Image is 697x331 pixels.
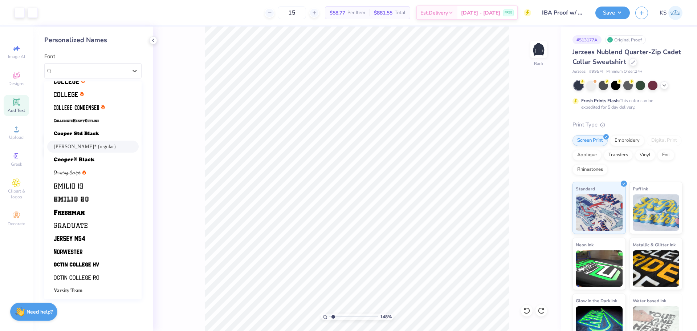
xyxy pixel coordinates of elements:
[606,69,643,75] span: Minimum Order: 24 +
[54,157,95,162] img: Cooper* Black (Black)
[537,5,590,20] input: Untitled Design
[461,9,500,17] span: [DATE] - [DATE]
[54,249,82,254] img: Norwester
[54,287,82,294] span: Varsity Team
[44,35,142,45] div: Personalized Names
[572,164,608,175] div: Rhinestones
[572,121,682,129] div: Print Type
[8,54,25,60] span: Image AI
[534,60,543,67] div: Back
[660,9,667,17] span: KS
[660,6,682,20] a: KS
[54,170,81,175] img: Dancing Script
[633,241,676,249] span: Metallic & Glitter Ink
[572,35,602,44] div: # 513177A
[589,69,603,75] span: # 995M
[278,6,306,19] input: – –
[54,183,83,189] img: Emilio 19
[576,250,623,287] img: Neon Ink
[605,35,646,44] div: Original Proof
[572,69,586,75] span: Jerzees
[633,297,666,304] span: Water based Ink
[576,297,617,304] span: Glow in the Dark Ink
[27,308,53,315] strong: Need help?
[572,135,608,146] div: Screen Print
[604,150,633,161] div: Transfers
[54,210,85,215] img: Freshman
[572,150,602,161] div: Applique
[8,108,25,113] span: Add Text
[505,10,512,15] span: FREE
[581,97,670,110] div: This color can be expedited for 5 day delivery.
[347,9,365,17] span: Per Item
[54,92,78,97] img: College (regular)
[610,135,644,146] div: Embroidery
[44,52,55,61] label: Font
[633,185,648,193] span: Puff Ink
[633,250,680,287] img: Metallic & Glitter Ink
[576,185,595,193] span: Standard
[633,194,680,231] img: Puff Ink
[54,131,99,136] img: Cooper Std Black
[54,223,87,228] img: Graduate
[8,81,24,86] span: Designs
[531,42,546,57] img: Back
[657,150,674,161] div: Foil
[576,194,623,231] img: Standard
[54,105,99,110] img: College Condensed
[395,9,405,17] span: Total
[54,262,99,267] img: Octin College Hv (Heavy)
[572,48,681,66] span: Jerzees Nublend Quarter-Zip Cadet Collar Sweatshirt
[4,188,29,200] span: Clipart & logos
[11,161,22,167] span: Greek
[576,241,594,249] span: Neon Ink
[9,134,24,140] span: Upload
[54,143,116,150] span: [PERSON_NAME]* (regular)
[635,150,655,161] div: Vinyl
[647,135,682,146] div: Digital Print
[581,98,620,104] strong: Fresh Prints Flash:
[420,9,448,17] span: Est. Delivery
[374,9,392,17] span: $881.55
[330,9,345,17] span: $58.77
[54,236,85,241] img: Jersey M54
[54,197,89,202] img: Emilio 20
[54,275,99,280] img: Octin College Rg (Regular)
[54,79,79,84] img: College (bold)
[595,7,630,19] button: Save
[8,221,25,227] span: Decorate
[380,314,392,320] span: 148 %
[668,6,682,20] img: Kath Sales
[54,118,99,123] img: CollegiateHeavyOutline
